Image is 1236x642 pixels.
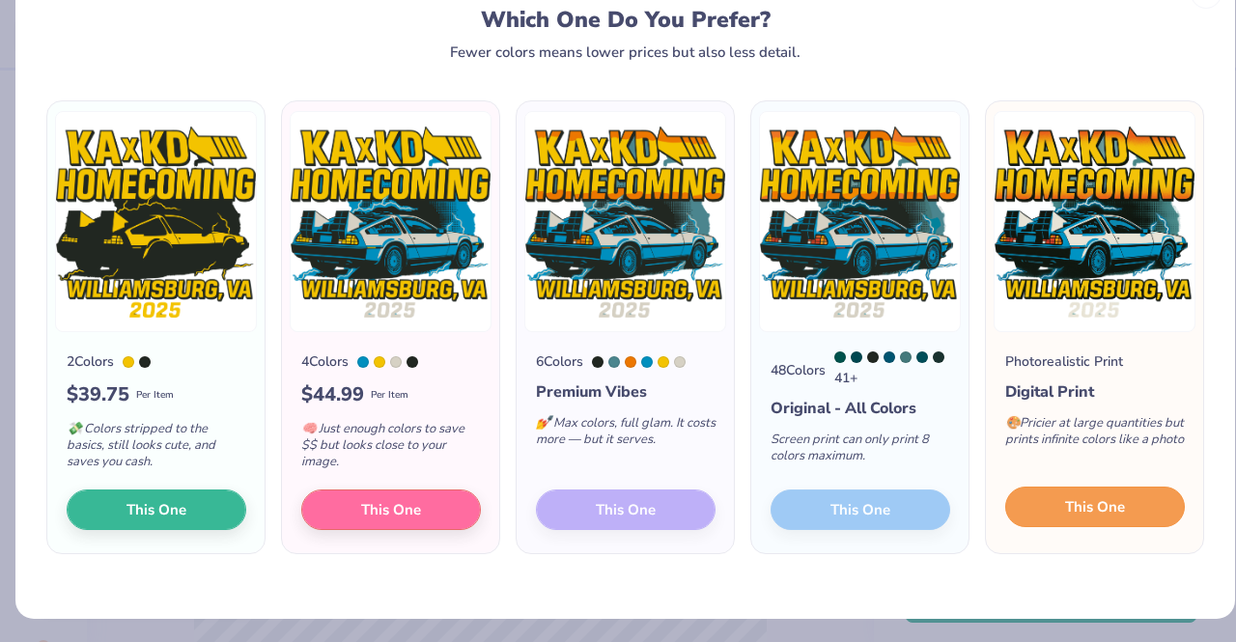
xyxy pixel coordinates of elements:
div: 4 Colors [301,351,349,372]
div: 7406 C [658,356,669,368]
div: 7475 C [900,351,912,363]
div: 7527 C [390,356,402,368]
div: Fewer colors means lower prices but also less detail. [450,44,801,60]
div: 316 C [851,351,862,363]
span: Per Item [136,388,174,403]
div: 716 C [625,356,636,368]
div: Black 3 C [592,356,604,368]
div: Colors stripped to the basics, still looks cute, and saves you cash. [67,409,246,489]
div: 7708 C [884,351,895,363]
button: This One [301,489,481,530]
div: 41 + [834,351,950,388]
div: 5467 C [933,351,944,363]
div: Which One Do You Prefer? [69,7,1183,33]
div: Pricier at large quantities but prints infinite colors like a photo [1005,404,1185,467]
div: Screen print can only print 8 colors maximum. [771,420,950,484]
div: 7406 C [374,356,385,368]
span: This One [361,499,421,521]
div: Digital Print [1005,380,1185,404]
div: 5483 C [608,356,620,368]
div: Photorealistic Print [1005,351,1123,372]
span: 🎨 [1005,414,1021,432]
div: Black 3 C [407,356,418,368]
span: This One [126,499,186,521]
img: 2 color option [55,111,257,332]
img: Photorealistic preview [994,111,1195,332]
span: $ 44.99 [301,380,364,409]
div: 2 Colors [67,351,114,372]
button: This One [1005,487,1185,527]
button: This One [67,489,246,530]
img: 4 color option [290,111,492,332]
div: 7406 C [123,356,134,368]
div: 48 Colors [771,360,826,380]
span: This One [1065,496,1125,518]
span: $ 39.75 [67,380,129,409]
div: 7527 C [674,356,686,368]
div: 313 C [357,356,369,368]
div: Premium Vibes [536,380,716,404]
img: 48 color option [759,111,961,332]
img: 6 color option [524,111,726,332]
span: Per Item [371,388,408,403]
span: 🧠 [301,420,317,437]
div: 313 C [641,356,653,368]
div: Just enough colors to save $$ but looks close to your image. [301,409,481,489]
div: 3165 C [916,351,928,363]
div: Black 3 C [139,356,151,368]
div: Max colors, full glam. It costs more — but it serves. [536,404,716,467]
span: 💸 [67,420,82,437]
div: Black 3 C [867,351,879,363]
div: 330 C [834,351,846,363]
span: 💅 [536,414,551,432]
div: 6 Colors [536,351,583,372]
div: Original - All Colors [771,397,950,420]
